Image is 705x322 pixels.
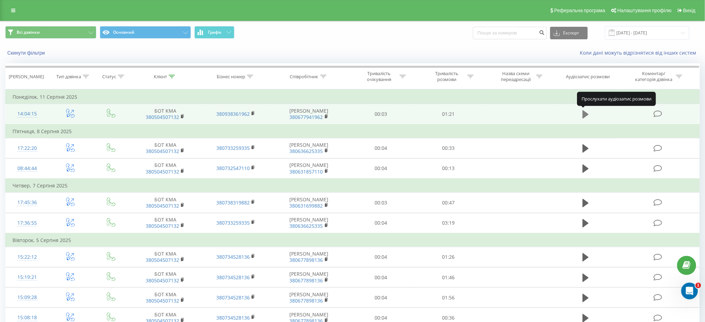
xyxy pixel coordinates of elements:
td: [PERSON_NAME] [271,138,347,158]
td: [PERSON_NAME] [271,288,347,308]
td: 03:19 [415,213,482,233]
a: 380631857110 [290,168,323,175]
td: 01:46 [415,267,482,288]
button: Основний [100,26,191,39]
div: 15:09:28 [13,291,42,304]
a: Коли дані можуть відрізнятися вiд інших систем [580,49,700,56]
td: 00:04 [347,288,415,308]
button: Всі дзвінки [5,26,96,39]
span: Вихід [683,8,696,13]
span: Налаштування профілю [617,8,672,13]
a: 380504507132 [146,223,179,229]
td: Вівторок, 5 Серпня 2025 [6,233,700,247]
div: Бізнес номер [217,74,245,80]
td: 01:21 [415,104,482,124]
a: 380636625335 [290,223,323,229]
td: 00:47 [415,193,482,213]
a: 380677898136 [290,277,323,284]
input: Пошук за номером [473,27,547,39]
a: 380504507132 [146,168,179,175]
span: Реферальна програма [554,8,606,13]
a: 380504507132 [146,202,179,209]
a: 380504507132 [146,277,179,284]
div: 17:22:20 [13,142,42,155]
span: 1 [696,283,701,288]
td: [PERSON_NAME] [271,267,347,288]
div: Прослухати аудіозапис розмови [577,92,656,106]
td: БОТ КМА [130,104,201,124]
a: 380677898136 [290,257,323,263]
td: 00:04 [347,213,415,233]
a: 380504507132 [146,297,179,304]
a: 380631699882 [290,202,323,209]
div: Коментар/категорія дзвінка [634,71,674,82]
a: 380734528136 [216,253,250,260]
td: [PERSON_NAME] [271,193,347,213]
div: 15:22:12 [13,250,42,264]
div: Співробітник [290,74,319,80]
div: 08:44:44 [13,162,42,175]
button: Графік [194,26,234,39]
div: [PERSON_NAME] [9,74,44,80]
td: [PERSON_NAME] [271,104,347,124]
td: БОТ КМА [130,193,201,213]
td: БОТ КМА [130,288,201,308]
td: [PERSON_NAME] [271,158,347,179]
iframe: Intercom live chat [681,283,698,299]
td: 00:04 [347,158,415,179]
a: 380677941962 [290,114,323,120]
div: Аудіозапис розмови [566,74,610,80]
div: Тривалість розмови [428,71,466,82]
a: 380677898136 [290,297,323,304]
a: 380734528136 [216,294,250,301]
a: 380938361962 [216,111,250,117]
td: БОТ КМА [130,247,201,267]
div: 14:04:15 [13,107,42,121]
a: 380636625335 [290,148,323,154]
td: 01:26 [415,247,482,267]
td: П’ятниця, 8 Серпня 2025 [6,124,700,138]
a: 380733259335 [216,145,250,151]
span: Графік [208,30,222,35]
td: [PERSON_NAME] [271,247,347,267]
td: БОТ КМА [130,213,201,233]
div: 15:19:21 [13,271,42,284]
a: 380732547110 [216,165,250,171]
a: 380504507132 [146,148,179,154]
div: Назва схеми переадресації [497,71,535,82]
a: 380504507132 [146,114,179,120]
a: 380734528136 [216,274,250,281]
td: 00:04 [347,267,415,288]
div: Тривалість очікування [361,71,398,82]
td: 00:33 [415,138,482,158]
div: 17:36:55 [13,216,42,230]
a: 380733259335 [216,219,250,226]
td: БОТ КМА [130,158,201,179]
a: 380734528136 [216,314,250,321]
td: 00:03 [347,193,415,213]
div: Статус [102,74,116,80]
td: 01:56 [415,288,482,308]
button: Експорт [550,27,588,39]
a: 380504507132 [146,257,179,263]
td: 00:13 [415,158,482,179]
div: 17:45:36 [13,196,42,209]
td: [PERSON_NAME] [271,213,347,233]
td: 00:03 [347,104,415,124]
td: БОТ КМА [130,138,201,158]
td: 00:04 [347,247,415,267]
td: Четвер, 7 Серпня 2025 [6,179,700,193]
span: Всі дзвінки [17,30,40,35]
td: БОТ КМА [130,267,201,288]
div: Тип дзвінка [56,74,81,80]
a: 380738319882 [216,199,250,206]
td: 00:04 [347,138,415,158]
button: Скинути фільтри [5,50,48,56]
div: Клієнт [154,74,167,80]
td: Понеділок, 11 Серпня 2025 [6,90,700,104]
